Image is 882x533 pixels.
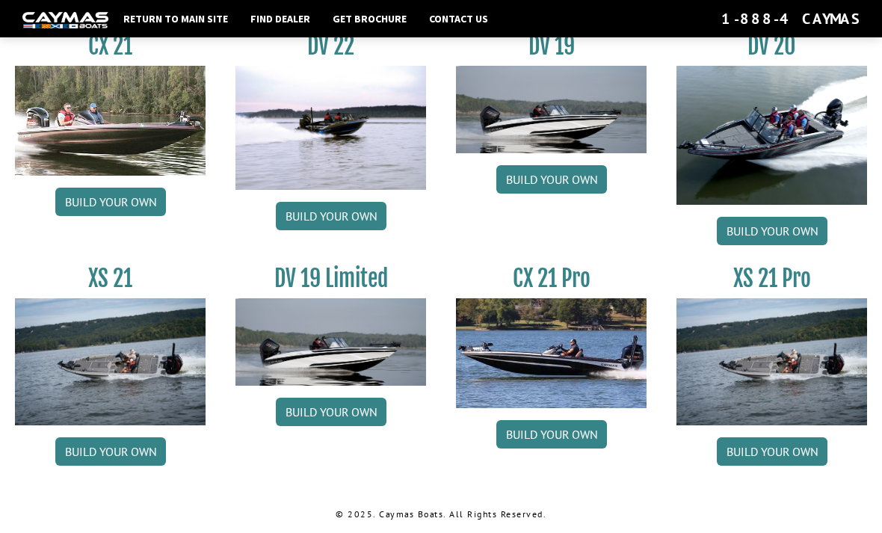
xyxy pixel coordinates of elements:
h3: DV 19 [456,32,647,60]
h3: XS 21 Pro [676,265,867,292]
img: XS_21_thumbnail.jpg [676,298,867,425]
a: Build your own [276,202,386,230]
a: Build your own [496,165,607,194]
img: DV_20_from_website_for_caymas_connect.png [676,66,867,205]
img: XS_21_thumbnail.jpg [15,298,206,425]
h3: DV 20 [676,32,867,60]
a: Build your own [717,437,827,466]
img: dv-19-ban_from_website_for_caymas_connect.png [235,298,426,386]
img: dv-19-ban_from_website_for_caymas_connect.png [456,66,647,153]
img: CX-21Pro_thumbnail.jpg [456,298,647,408]
p: © 2025. Caymas Boats. All Rights Reserved. [15,508,867,521]
img: white-logo-c9c8dbefe5ff5ceceb0f0178aa75bf4bb51f6bca0971e226c86eb53dfe498488.png [22,12,108,28]
h3: CX 21 Pro [456,265,647,292]
a: Find Dealer [243,9,318,28]
div: 1-888-4CAYMAS [721,9,860,28]
a: Contact Us [422,9,496,28]
h3: DV 22 [235,32,426,60]
a: Build your own [717,217,827,245]
a: Build your own [276,398,386,426]
h3: CX 21 [15,32,206,60]
h3: XS 21 [15,265,206,292]
h3: DV 19 Limited [235,265,426,292]
img: DV22_original_motor_cropped_for_caymas_connect.jpg [235,66,426,190]
a: Build your own [55,188,166,216]
a: Build your own [496,420,607,449]
a: Build your own [55,437,166,466]
a: Get Brochure [325,9,414,28]
img: CX21_thumb.jpg [15,66,206,176]
a: Return to main site [116,9,235,28]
